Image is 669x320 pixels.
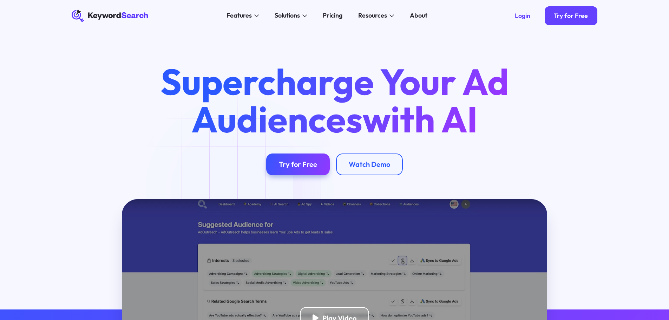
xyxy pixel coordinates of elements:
div: About [410,11,427,20]
div: Try for Free [279,160,317,169]
a: Try for Free [266,154,330,176]
a: About [405,9,432,22]
a: Login [505,6,540,25]
h1: Supercharge Your Ad Audiences [145,63,523,137]
div: Solutions [275,11,300,20]
div: Pricing [323,11,342,20]
div: Watch Demo [349,160,390,169]
a: Try for Free [545,6,598,25]
div: Features [227,11,252,20]
div: Resources [358,11,387,20]
span: with AI [362,96,478,142]
div: Try for Free [554,12,588,20]
a: Pricing [318,9,347,22]
div: Login [515,12,530,20]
